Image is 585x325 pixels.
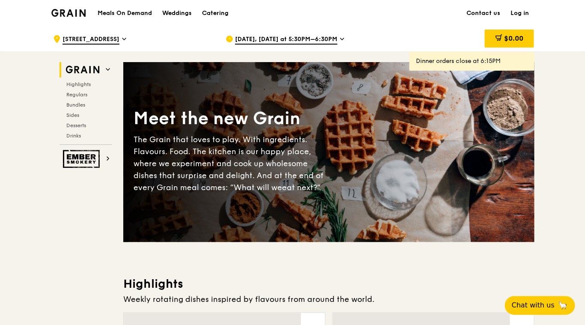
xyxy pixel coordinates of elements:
[461,0,505,26] a: Contact us
[66,92,87,98] span: Regulars
[504,34,523,42] span: $0.00
[63,150,102,168] img: Ember Smokery web logo
[51,9,86,17] img: Grain
[66,112,79,118] span: Sides
[66,102,85,108] span: Bundles
[98,9,152,18] h1: Meals On Demand
[202,0,229,26] div: Catering
[63,62,102,78] img: Grain web logo
[66,122,86,128] span: Desserts
[123,276,534,292] h3: Highlights
[235,35,337,45] span: [DATE], [DATE] at 5:30PM–6:30PM
[511,300,554,310] span: Chat with us
[197,0,234,26] a: Catering
[558,300,568,310] span: 🦙
[282,183,321,192] span: eat next?”
[416,57,527,66] div: Dinner orders close at 6:15PM
[134,134,329,194] div: The Grain that loves to play. With ingredients. Flavours. Food. The kitchen is our happy place, w...
[505,296,575,315] button: Chat with us🦙
[66,133,81,139] span: Drinks
[162,0,192,26] div: Weddings
[505,0,534,26] a: Log in
[66,81,91,87] span: Highlights
[123,293,534,305] div: Weekly rotating dishes inspired by flavours from around the world.
[134,107,329,130] div: Meet the new Grain
[62,35,119,45] span: [STREET_ADDRESS]
[157,0,197,26] a: Weddings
